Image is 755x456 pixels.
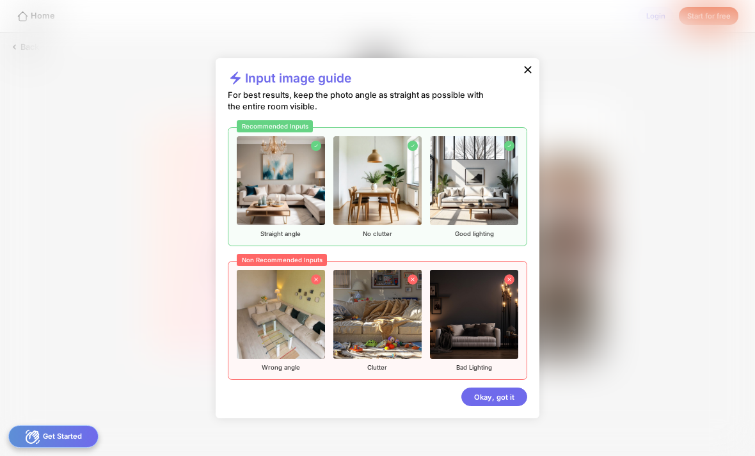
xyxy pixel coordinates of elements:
div: For best results, keep the photo angle as straight as possible with the entire room visible. [228,90,495,127]
img: nonrecommendedImageFurnished2.png [333,270,422,358]
img: nonrecommendedImageFurnished1.png [237,270,325,358]
img: nonrecommendedImageFurnished3.png [430,270,518,358]
div: Straight angle [237,136,325,237]
img: recommendedImageFurnished2.png [333,136,422,224]
div: Bad Lighting [430,270,518,371]
div: No clutter [333,136,422,237]
div: Recommended Inputs [237,120,314,132]
img: recommendedImageFurnished3.png [430,136,518,224]
img: recommendedImageFurnished1.png [237,136,325,224]
div: Clutter [333,270,422,371]
div: Input image guide [228,70,351,90]
div: Non Recommended Inputs [237,254,328,266]
div: Get Started [8,425,99,448]
div: Wrong angle [237,270,325,371]
div: Good lighting [430,136,518,237]
div: Okay, got it [461,388,527,406]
